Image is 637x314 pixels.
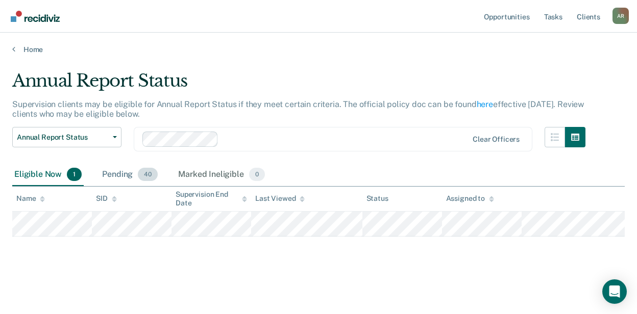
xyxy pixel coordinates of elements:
div: Status [366,194,388,203]
div: Eligible Now1 [12,164,84,186]
span: 0 [249,168,265,181]
div: SID [96,194,117,203]
button: Annual Report Status [12,127,121,147]
div: Pending40 [100,164,160,186]
p: Supervision clients may be eligible for Annual Report Status if they meet certain criteria. The o... [12,99,584,119]
div: Marked Ineligible0 [176,164,267,186]
span: 40 [138,168,158,181]
div: Clear officers [473,135,520,144]
a: Home [12,45,625,54]
div: Name [16,194,45,203]
div: Last Viewed [255,194,305,203]
div: Assigned to [446,194,494,203]
span: Annual Report Status [17,133,109,142]
div: Open Intercom Messenger [602,279,627,304]
div: Annual Report Status [12,70,585,99]
button: Profile dropdown button [612,8,629,24]
a: here [477,99,493,109]
div: A R [612,8,629,24]
div: Supervision End Date [176,190,247,207]
span: 1 [67,168,82,181]
img: Recidiviz [11,11,60,22]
